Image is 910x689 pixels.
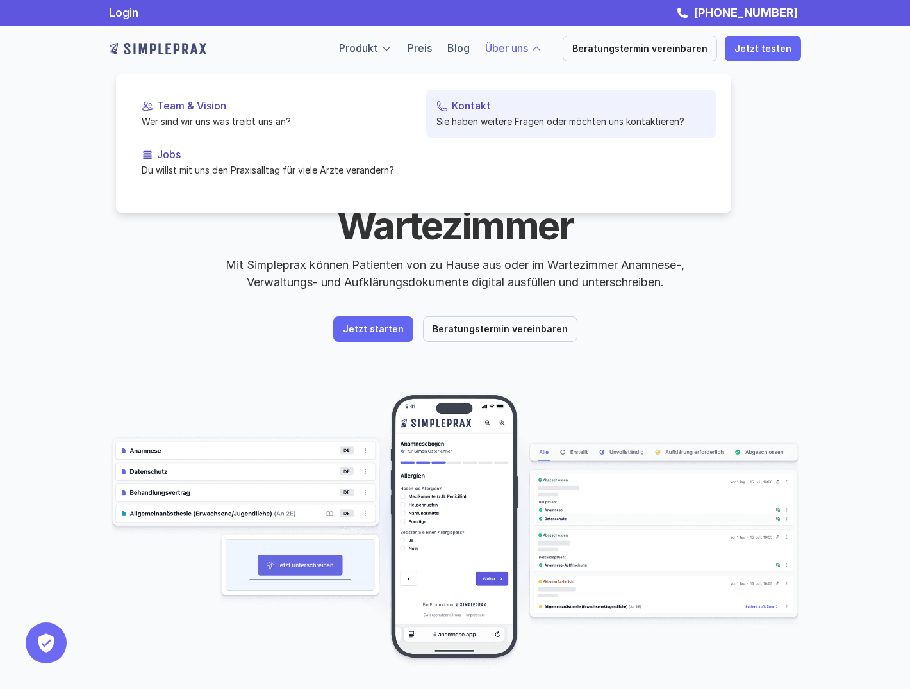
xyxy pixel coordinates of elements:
[423,316,577,342] a: Beratungstermin vereinbaren
[693,6,798,19] strong: [PHONE_NUMBER]
[343,324,404,335] p: Jetzt starten
[109,6,138,19] a: Login
[563,36,717,61] a: Beratungstermin vereinbaren
[157,100,411,112] p: Team & Vision
[131,90,421,138] a: Team & VisionWer sind wir uns was treibt uns an?
[485,42,528,54] a: Über uns
[142,163,411,177] p: Du willst mit uns den Praxisalltag für viele Ärzte verändern?
[725,36,801,61] a: Jetzt testen
[734,44,791,54] p: Jetzt testen
[436,115,706,128] p: Sie haben weitere Fragen oder möchten uns kontaktieren?
[142,115,411,128] p: Wer sind wir uns was treibt uns an?
[215,256,695,291] p: Mit Simpleprax können Patienten von zu Hause aus oder im Wartezimmer Anamnese-, Verwaltungs- und ...
[452,100,706,112] p: Kontakt
[572,44,707,54] p: Beratungstermin vereinbaren
[333,316,413,342] a: Jetzt starten
[690,6,801,19] a: [PHONE_NUMBER]
[408,42,432,54] a: Preis
[109,393,801,669] img: Beispielscreenshots aus der Simpleprax Anwendung
[157,149,411,161] p: Jobs
[131,138,421,187] a: JobsDu willst mit uns den Praxisalltag für viele Ärzte verändern?
[433,324,568,335] p: Beratungstermin vereinbaren
[339,42,378,54] a: Produkt
[426,90,716,138] a: KontaktSie haben weitere Fragen oder möchten uns kontaktieren?
[447,42,470,54] a: Blog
